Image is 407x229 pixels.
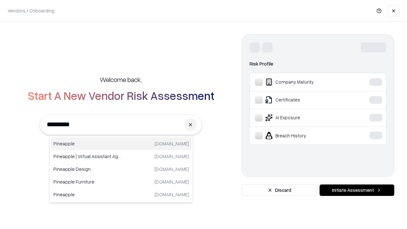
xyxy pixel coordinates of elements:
[255,114,350,121] div: AI Exposure
[155,140,189,147] p: [DOMAIN_NAME]
[28,89,214,102] h2: Start A New Vendor Risk Assessment
[53,140,121,147] p: Pineapple
[320,184,394,196] button: Initiate Assessment
[255,96,350,104] div: Certificates
[8,7,54,14] p: Vendors / Onboarding
[155,166,189,172] p: [DOMAIN_NAME]
[250,60,386,68] div: Risk Profile
[155,191,189,198] p: [DOMAIN_NAME]
[53,153,121,160] p: Pineapple | Virtual Assistant Agency
[155,178,189,185] p: [DOMAIN_NAME]
[255,132,350,139] div: Breach History
[49,136,193,203] div: Suggestions
[155,153,189,160] p: [DOMAIN_NAME]
[100,75,142,84] h5: Welcome back,
[255,78,350,86] div: Company Maturity
[53,178,121,185] p: Pineapple Furniture
[242,184,317,196] button: Discard
[53,166,121,172] p: Pineapple Design
[53,191,121,198] p: Pineapple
